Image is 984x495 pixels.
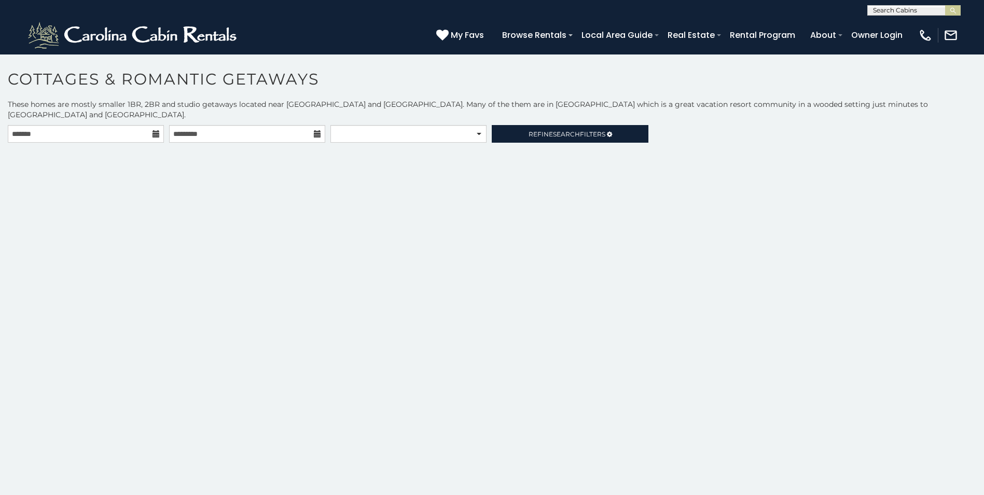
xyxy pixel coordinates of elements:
[725,26,800,44] a: Rental Program
[576,26,658,44] a: Local Area Guide
[805,26,841,44] a: About
[918,28,933,43] img: phone-regular-white.png
[26,20,241,51] img: White-1-2.png
[846,26,908,44] a: Owner Login
[944,28,958,43] img: mail-regular-white.png
[529,130,605,138] span: Refine Filters
[662,26,720,44] a: Real Estate
[436,29,487,42] a: My Favs
[553,130,580,138] span: Search
[497,26,572,44] a: Browse Rentals
[492,125,648,143] a: RefineSearchFilters
[451,29,484,42] span: My Favs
